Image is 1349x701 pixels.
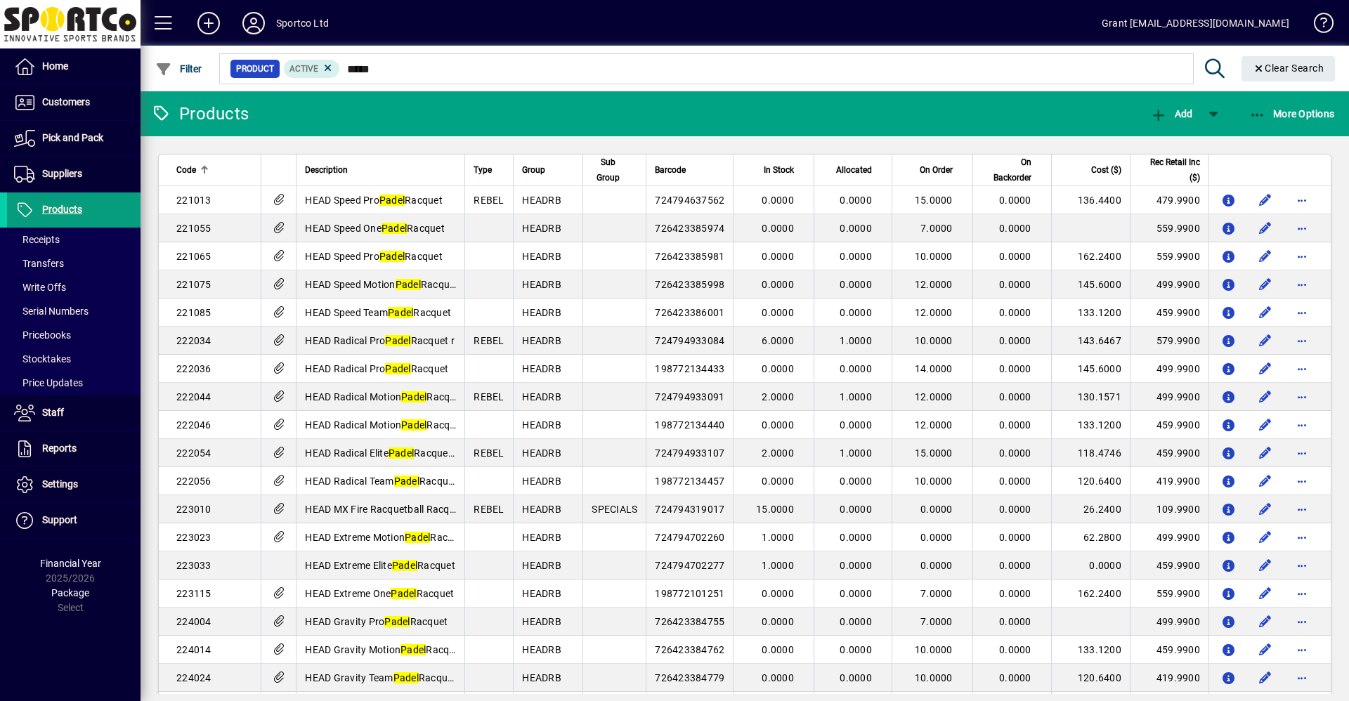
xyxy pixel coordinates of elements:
span: 0.0000 [840,560,872,571]
span: HEAD Extreme Motion Racquet [305,532,468,543]
div: On Backorder [982,155,1044,185]
span: 0.0000 [840,419,872,431]
span: Group [522,162,545,178]
button: More options [1291,442,1313,464]
span: 724794319017 [655,504,724,515]
button: Add [1147,101,1196,126]
span: 198772134433 [655,363,724,374]
span: HEADRB [522,223,561,234]
button: More options [1291,470,1313,492]
span: Type [474,162,492,178]
span: 724794702277 [655,560,724,571]
span: 10.0000 [915,644,953,655]
span: HEAD Gravity Motion Racquet [305,644,464,655]
span: 0.0000 [999,307,1031,318]
span: HEAD Radical Motion Racquet r [305,391,470,402]
span: HEAD Radical Elite Racquet r [305,447,457,459]
td: 145.6000 [1051,355,1130,383]
span: HEAD Extreme Elite Racquet [305,560,455,571]
span: 1.0000 [762,560,794,571]
button: Edit [1254,526,1277,549]
span: Transfers [14,258,64,269]
span: 0.0000 [762,419,794,431]
span: HEADRB [522,195,561,206]
em: Padel [401,419,426,431]
span: HEAD Speed One Racquet [305,223,445,234]
span: 12.0000 [915,391,953,402]
span: 0.0000 [762,279,794,290]
span: HEADRB [522,363,561,374]
span: HEADRB [522,419,561,431]
a: Write Offs [7,275,141,299]
span: 221013 [176,195,211,206]
span: Financial Year [40,558,101,569]
span: Filter [155,63,202,74]
td: 133.1200 [1051,636,1130,664]
span: 221075 [176,279,211,290]
span: 724794933091 [655,391,724,402]
button: More options [1291,582,1313,605]
button: Filter [152,56,206,81]
span: 12.0000 [915,419,953,431]
span: HEAD Extreme One Racquet [305,588,454,599]
a: Price Updates [7,371,141,395]
span: Products [42,204,82,215]
span: 2.0000 [762,391,794,402]
span: HEAD Radical Pro Racquet r [305,335,455,346]
span: 726423385981 [655,251,724,262]
span: More Options [1249,108,1335,119]
span: 0.0000 [999,504,1031,515]
span: 222054 [176,447,211,459]
span: Description [305,162,348,178]
span: 221065 [176,251,211,262]
span: 0.0000 [762,644,794,655]
span: On Order [920,162,953,178]
span: 0.0000 [840,616,872,627]
span: 222036 [176,363,211,374]
span: REBEL [474,391,504,402]
span: Package [51,587,89,598]
span: 221055 [176,223,211,234]
td: 26.2400 [1051,495,1130,523]
em: Padel [400,644,426,655]
td: 559.9900 [1130,214,1208,242]
span: 0.0000 [999,616,1031,627]
span: 224004 [176,616,211,627]
span: 0.0000 [762,223,794,234]
span: 0.0000 [999,419,1031,431]
span: 726423385974 [655,223,724,234]
button: Edit [1254,189,1277,211]
span: 0.0000 [999,476,1031,487]
span: 0.0000 [840,307,872,318]
a: Receipts [7,228,141,251]
div: Description [305,162,456,178]
span: 0.0000 [999,195,1031,206]
em: Padel [388,307,413,318]
button: More Options [1246,101,1338,126]
span: REBEL [474,504,504,515]
span: 0.0000 [840,223,872,234]
button: Edit [1254,273,1277,296]
button: Profile [231,11,276,36]
span: HEAD Radical Pro Racquet [305,363,448,374]
span: 223010 [176,504,211,515]
td: 559.9900 [1130,242,1208,270]
button: More options [1291,526,1313,549]
button: More options [1291,189,1313,211]
span: 0.0000 [999,560,1031,571]
a: Support [7,503,141,538]
button: More options [1291,414,1313,436]
td: 499.9900 [1130,270,1208,299]
div: Type [474,162,504,178]
span: 0.0000 [999,447,1031,459]
td: 143.6467 [1051,327,1130,355]
td: 419.9900 [1130,664,1208,692]
span: 221085 [176,307,211,318]
span: 0.0000 [999,391,1031,402]
a: Pick and Pack [7,121,141,156]
td: 499.9900 [1130,523,1208,551]
div: On Order [901,162,965,178]
em: Padel [379,251,405,262]
div: Allocated [823,162,885,178]
em: Padel [379,195,405,206]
